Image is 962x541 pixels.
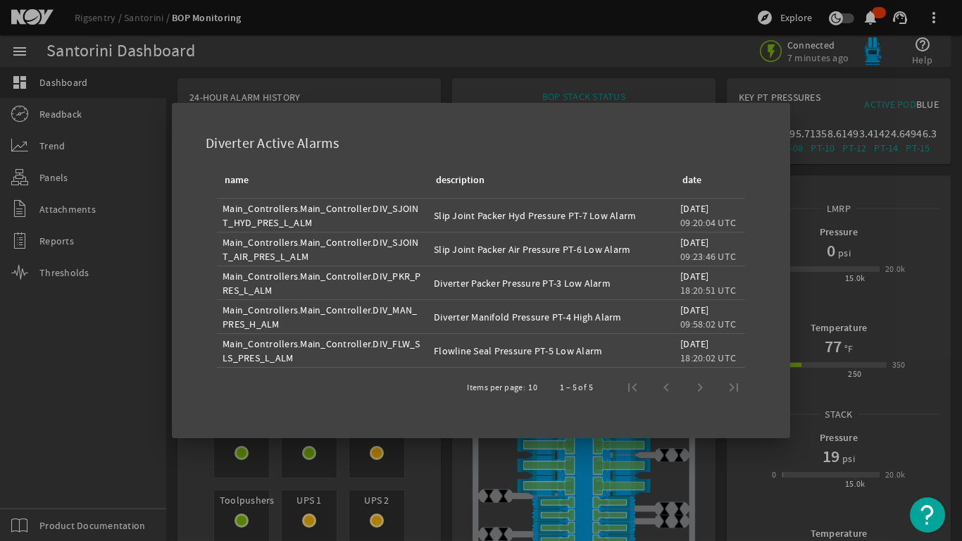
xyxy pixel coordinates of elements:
div: Diverter Active Alarms [189,120,773,161]
legacy-datetime-component: [DATE] [680,337,709,350]
legacy-datetime-component: [DATE] [680,270,709,282]
div: 10 [528,380,537,394]
legacy-datetime-component: 18:20:02 UTC [680,352,736,364]
div: 1 – 5 of 5 [560,380,593,394]
div: date [682,173,701,188]
legacy-datetime-component: [DATE] [680,304,709,316]
div: Main_Controllers.Main_Controller.DIV_SJOINT_HYD_PRES_L_ALM [223,201,423,230]
div: Items per page: [467,380,525,394]
button: Open Resource Center [910,497,945,533]
div: description [434,173,663,188]
div: Main_Controllers.Main_Controller.DIV_SJOINT_AIR_PRES_L_ALM [223,235,423,263]
div: Diverter Manifold Pressure PT-4 High Alarm [434,310,669,324]
div: Main_Controllers.Main_Controller.DIV_MAN_PRES_H_ALM [223,303,423,331]
div: Main_Controllers.Main_Controller.DIV_FLW_SLS_PRES_L_ALM [223,337,423,365]
div: Flowline Seal Pressure PT-5 Low Alarm [434,344,669,358]
div: date [680,173,734,188]
div: Slip Joint Packer Hyd Pressure PT-7 Low Alarm [434,209,669,223]
legacy-datetime-component: [DATE] [680,202,709,215]
div: name [223,173,417,188]
div: Slip Joint Packer Air Pressure PT-6 Low Alarm [434,242,669,256]
legacy-datetime-component: 18:20:51 UTC [680,284,736,297]
legacy-datetime-component: 09:58:02 UTC [680,318,736,330]
legacy-datetime-component: [DATE] [680,236,709,249]
div: name [225,173,249,188]
legacy-datetime-component: 09:20:04 UTC [680,216,736,229]
div: Diverter Packer Pressure PT-3 Low Alarm [434,276,669,290]
div: description [436,173,485,188]
legacy-datetime-component: 09:23:46 UTC [680,250,736,263]
div: Main_Controllers.Main_Controller.DIV_PKR_PRES_L_ALM [223,269,423,297]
